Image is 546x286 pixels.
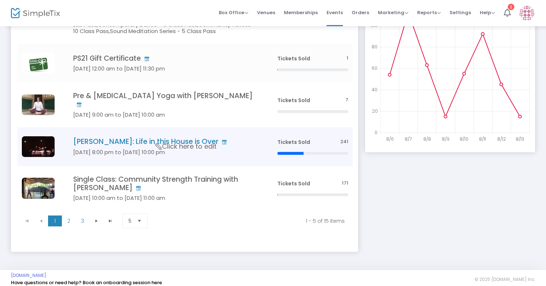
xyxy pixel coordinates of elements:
text: 8/9 [442,136,450,142]
span: 1 [347,55,348,62]
img: Workshop6248.jpg [22,178,55,199]
span: 5 [128,217,131,225]
h4: Pre & [MEDICAL_DATA] Yoga with [PERSON_NAME] [73,92,256,109]
span: 171 [342,180,348,187]
text: 8/11 [479,136,486,142]
img: giftcardps21.jpg [22,53,55,73]
span: 241 [340,138,348,145]
img: lifeinthishouseisover958.jpg [22,136,55,157]
kendo-pager-info: 1 - 5 of 15 items [161,217,345,225]
span: Orders [352,3,369,22]
text: 40 [372,86,377,93]
span: Settings [450,3,471,22]
a: Have questions or need help? Book an onboarding session here [11,279,162,286]
div: 1 [508,4,514,10]
text: 8/6 [386,136,394,142]
span: Memberships [284,3,318,22]
span: Page 2 [62,215,76,226]
span: Tickets Sold [277,55,310,62]
a: [DOMAIN_NAME] [11,273,46,278]
text: 60 [372,65,377,71]
text: 20 [372,108,378,114]
span: Go to the last page [103,215,117,226]
span: Reports [417,9,441,16]
span: Go to the next page [94,218,99,224]
h5: [DATE] 8:00 pm to [DATE] 10:00 pm [73,149,256,156]
text: 8/12 [497,136,506,142]
text: 8/10 [460,136,468,142]
span: © 2025 [DOMAIN_NAME] Inc. [475,277,535,282]
span: Help [480,9,495,16]
h5: [PERSON_NAME] Dance Class,Full Body Fitness with [PERSON_NAME] - 5 Class Pass,Community Fitness -... [73,8,256,35]
span: Click here to edit [155,142,217,151]
span: Tickets Sold [277,180,310,187]
text: 8/8 [423,136,431,142]
h5: [DATE] 9:00 am to [DATE] 10:00 am [73,112,256,118]
button: Select [134,214,145,228]
text: 80 [372,44,377,50]
h4: PS21 Gift Certificate [73,54,256,63]
span: Venues [257,3,275,22]
span: Tickets Sold [277,97,310,104]
span: Go to the last page [107,218,113,224]
span: Page 1 [48,215,62,226]
text: 8/7 [405,136,412,142]
span: Marketing [378,9,408,16]
span: Tickets Sold [277,138,310,146]
h4: [PERSON_NAME]: Life in this House is Over [73,137,256,146]
span: 7 [345,97,348,104]
text: 8/13 [516,136,524,142]
text: 0 [375,129,377,136]
span: Page 3 [76,215,90,226]
h5: [DATE] 12:00 am to [DATE] 11:30 pm [73,65,256,72]
span: Events [327,3,343,22]
h5: [DATE] 10:00 am to [DATE] 11:00 am [73,195,256,201]
span: Box Office [219,9,248,16]
img: anna-nearburg-yoga.jpg [22,94,55,115]
span: Go to the next page [90,215,103,226]
h4: Single Class: Community Strength Training with [PERSON_NAME] [73,175,256,192]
